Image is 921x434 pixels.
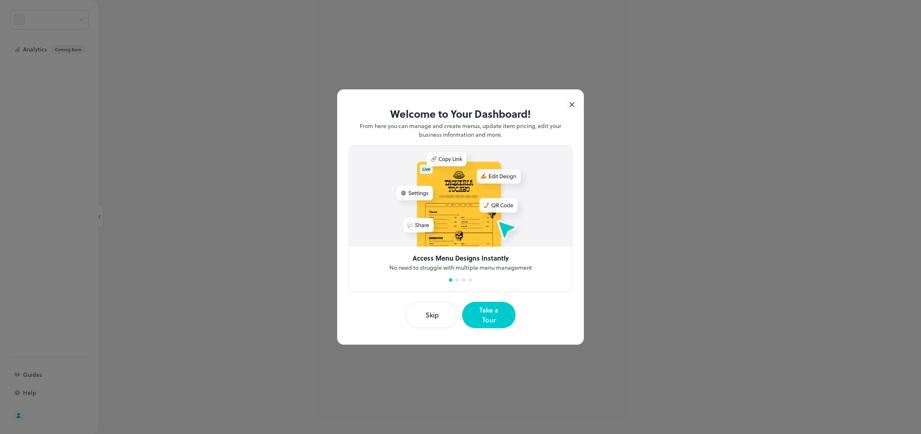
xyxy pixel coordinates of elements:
p: Access Menu Designs Instantly [412,253,509,263]
button: Skip [405,302,459,328]
p: No need to struggle with multiple menu management [389,263,532,272]
p: From here you can manage and create menus, update item pricing, edit your business information an... [349,121,572,139]
button: Take a Tour [462,302,516,328]
p: Welcome to Your Dashboard! [349,106,572,121]
img: intro-access-menu-design-1ff07d5f.jpg [349,146,572,247]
